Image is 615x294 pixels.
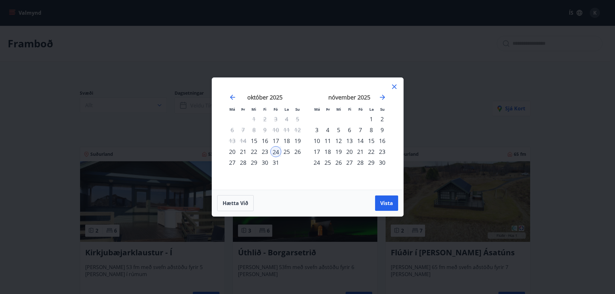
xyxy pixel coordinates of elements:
[238,124,249,135] td: Not available. þriðjudagur, 7. október 2025
[366,135,377,146] td: Choose laugardagur, 15. nóvember 2025 as your check-out date. It’s available.
[333,157,344,168] div: 26
[292,146,303,157] div: 26
[220,85,396,182] div: Calendar
[238,146,249,157] div: 21
[263,107,266,112] small: Fi
[281,114,292,124] td: Not available. laugardagur, 4. október 2025
[358,107,363,112] small: Fö
[366,114,377,124] div: 1
[377,114,388,124] div: 2
[328,93,370,101] strong: nóvember 2025
[227,146,238,157] div: 20
[270,135,281,146] div: 17
[274,107,278,112] small: Fö
[333,146,344,157] div: 19
[259,135,270,146] td: Choose fimmtudagur, 16. október 2025 as your check-out date. It’s available.
[249,146,259,157] td: Choose miðvikudagur, 22. október 2025 as your check-out date. It’s available.
[377,135,388,146] td: Choose sunnudagur, 16. nóvember 2025 as your check-out date. It’s available.
[377,124,388,135] div: 9
[284,107,289,112] small: La
[333,135,344,146] td: Choose miðvikudagur, 12. nóvember 2025 as your check-out date. It’s available.
[251,107,256,112] small: Mi
[375,195,398,211] button: Vista
[270,114,281,124] td: Not available. föstudagur, 3. október 2025
[249,157,259,168] div: 29
[322,135,333,146] div: 11
[344,146,355,157] div: 20
[377,146,388,157] div: 23
[333,146,344,157] td: Choose miðvikudagur, 19. nóvember 2025 as your check-out date. It’s available.
[259,157,270,168] div: 30
[241,107,245,112] small: Þr
[355,146,366,157] div: 21
[344,124,355,135] div: 6
[259,135,270,146] div: 16
[377,157,388,168] div: 30
[311,157,322,168] div: 24
[311,135,322,146] td: Choose mánudagur, 10. nóvember 2025 as your check-out date. It’s available.
[377,157,388,168] td: Choose sunnudagur, 30. nóvember 2025 as your check-out date. It’s available.
[223,200,248,207] span: Hætta við
[238,157,249,168] div: 28
[366,135,377,146] div: 15
[355,124,366,135] div: 7
[366,124,377,135] div: 8
[311,135,322,146] div: 10
[292,135,303,146] div: 19
[355,157,366,168] div: 28
[311,146,322,157] div: 17
[377,146,388,157] td: Choose sunnudagur, 23. nóvember 2025 as your check-out date. It’s available.
[292,135,303,146] td: Choose sunnudagur, 19. október 2025 as your check-out date. It’s available.
[366,146,377,157] td: Choose laugardagur, 22. nóvember 2025 as your check-out date. It’s available.
[322,146,333,157] div: 18
[249,135,259,146] td: Choose miðvikudagur, 15. október 2025 as your check-out date. It’s available.
[311,146,322,157] td: Choose mánudagur, 17. nóvember 2025 as your check-out date. It’s available.
[322,157,333,168] div: 25
[270,135,281,146] td: Choose föstudagur, 17. október 2025 as your check-out date. It’s available.
[322,124,333,135] div: 4
[369,107,374,112] small: La
[270,157,281,168] div: 31
[377,124,388,135] td: Choose sunnudagur, 9. nóvember 2025 as your check-out date. It’s available.
[270,146,281,157] div: 24
[344,146,355,157] td: Choose fimmtudagur, 20. nóvember 2025 as your check-out date. It’s available.
[292,114,303,124] td: Not available. sunnudagur, 5. október 2025
[355,135,366,146] div: 14
[259,114,270,124] td: Not available. fimmtudagur, 2. október 2025
[380,107,385,112] small: Su
[281,146,292,157] td: Choose laugardagur, 25. október 2025 as your check-out date. It’s available.
[227,146,238,157] td: Choose mánudagur, 20. október 2025 as your check-out date. It’s available.
[311,124,322,135] td: Choose mánudagur, 3. nóvember 2025 as your check-out date. It’s available.
[333,135,344,146] div: 12
[355,146,366,157] td: Choose föstudagur, 21. nóvember 2025 as your check-out date. It’s available.
[217,195,254,211] button: Hætta við
[281,146,292,157] div: 25
[281,135,292,146] td: Choose laugardagur, 18. október 2025 as your check-out date. It’s available.
[326,107,330,112] small: Þr
[333,157,344,168] td: Choose miðvikudagur, 26. nóvember 2025 as your check-out date. It’s available.
[311,124,322,135] div: 3
[227,124,238,135] td: Not available. mánudagur, 6. október 2025
[227,135,238,146] td: Not available. mánudagur, 13. október 2025
[295,107,300,112] small: Su
[366,114,377,124] td: Choose laugardagur, 1. nóvember 2025 as your check-out date. It’s available.
[322,135,333,146] td: Choose þriðjudagur, 11. nóvember 2025 as your check-out date. It’s available.
[380,200,393,207] span: Vista
[344,135,355,146] td: Choose fimmtudagur, 13. nóvember 2025 as your check-out date. It’s available.
[259,124,270,135] td: Not available. fimmtudagur, 9. október 2025
[259,146,270,157] div: 23
[379,93,386,101] div: Move forward to switch to the next month.
[333,124,344,135] div: 5
[377,114,388,124] td: Choose sunnudagur, 2. nóvember 2025 as your check-out date. It’s available.
[270,157,281,168] td: Choose föstudagur, 31. október 2025 as your check-out date. It’s available.
[292,146,303,157] td: Choose sunnudagur, 26. október 2025 as your check-out date. It’s available.
[229,93,236,101] div: Move backward to switch to the previous month.
[355,135,366,146] td: Choose föstudagur, 14. nóvember 2025 as your check-out date. It’s available.
[259,146,270,157] td: Choose fimmtudagur, 23. október 2025 as your check-out date. It’s available.
[281,135,292,146] div: 18
[322,157,333,168] td: Choose þriðjudagur, 25. nóvember 2025 as your check-out date. It’s available.
[366,157,377,168] div: 29
[249,146,259,157] div: 22
[238,157,249,168] td: Choose þriðjudagur, 28. október 2025 as your check-out date. It’s available.
[322,146,333,157] td: Choose þriðjudagur, 18. nóvember 2025 as your check-out date. It’s available.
